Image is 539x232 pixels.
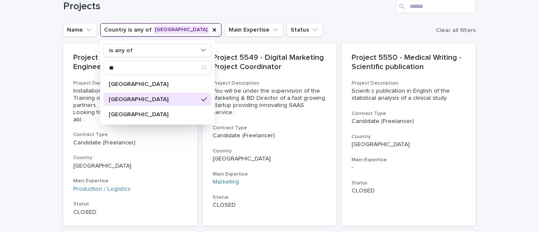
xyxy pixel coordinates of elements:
button: Country [100,23,221,37]
p: Candidate (Freelancer) [352,118,466,125]
span: Installation of a new production site. Training of new [DEMOGRAPHIC_DATA] partners. Looking for s... [73,88,187,123]
a: Project 5547 - Production Engineer IVDProject DescriptionInstallation of a new production site. T... [63,43,197,226]
h1: Projects [63,0,392,13]
h3: Status [73,201,187,208]
h3: Contract Type [213,125,327,131]
h3: Main Expertise [73,178,187,184]
p: CLOSED [73,209,187,216]
p: [GEOGRAPHIC_DATA] [109,81,198,87]
p: [GEOGRAPHIC_DATA] [109,96,198,102]
button: Main Expertise [225,23,283,37]
h3: Main Expertise [352,157,466,163]
p: CLOSED [352,187,466,195]
p: Candidate (Freelancer) [73,139,187,147]
a: Project 5550 - Medical Writing - Scientific publicationProject DescriptionScienti c publication i... [342,43,476,226]
p: Project 5550 - Medical Writing - Scientific publication [352,53,466,72]
span: Scienti c publication in English of the statistical analysis of a clinical study [352,88,451,101]
p: [GEOGRAPHIC_DATA] [213,155,327,163]
h3: Country [213,148,327,155]
button: Clear all filters [432,24,476,37]
span: You will be under the supervision of the Marketing & BD Director of a fast growing startup provid... [213,88,327,116]
h3: Project Description [352,80,466,87]
p: is any of [109,47,133,54]
div: Installation of a new production site. Training of new Chinese partners. Looking for someone very... [73,88,187,123]
h3: Main Expertise [213,171,327,178]
p: [GEOGRAPHIC_DATA] [109,112,198,117]
button: Name [63,23,97,37]
h3: Contract Type [352,110,466,117]
button: Status [287,23,323,37]
input: Search [104,61,211,75]
h3: Project Description [73,80,187,87]
a: Marketing [213,179,239,186]
p: CLOSED [213,202,327,209]
p: [GEOGRAPHIC_DATA] [352,141,466,148]
p: [GEOGRAPHIC_DATA] [73,163,187,170]
p: - [352,164,466,171]
h3: Status [352,180,466,187]
h3: Contract Type [73,131,187,138]
p: Project 5547 - Production Engineer IVD [73,53,187,72]
h3: Country [73,155,187,161]
a: Project 5549 - Digital Marketing Project CoordinatorProject DescriptionYou will be under the supe... [203,43,337,226]
span: Clear all filters [436,27,476,33]
h3: Country [352,133,466,140]
h3: Status [213,194,327,201]
p: Candidate (Freelancer) [213,132,327,139]
a: Production / Logistics [73,186,131,193]
h3: Project Description [213,80,327,87]
p: Project 5549 - Digital Marketing Project Coordinator [213,53,327,72]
